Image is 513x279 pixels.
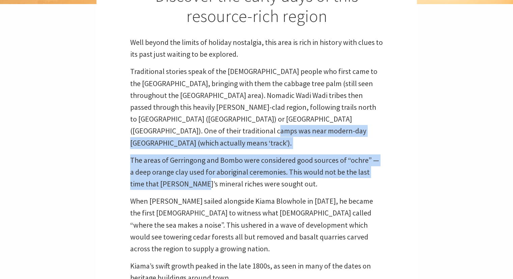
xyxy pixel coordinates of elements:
[130,66,383,149] p: Traditional stories speak of the [DEMOGRAPHIC_DATA] people who first came to the [GEOGRAPHIC_DATA...
[130,36,383,60] p: Well beyond the limits of holiday nostalgia, this area is rich in history with clues to its past ...
[130,195,383,255] p: When [PERSON_NAME] sailed alongside Kiama Blowhole in [DATE], he became the first [DEMOGRAPHIC_DA...
[130,154,383,190] p: The areas of Gerringong and Bombo were considered good sources of “ochre” — a deep orange clay us...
